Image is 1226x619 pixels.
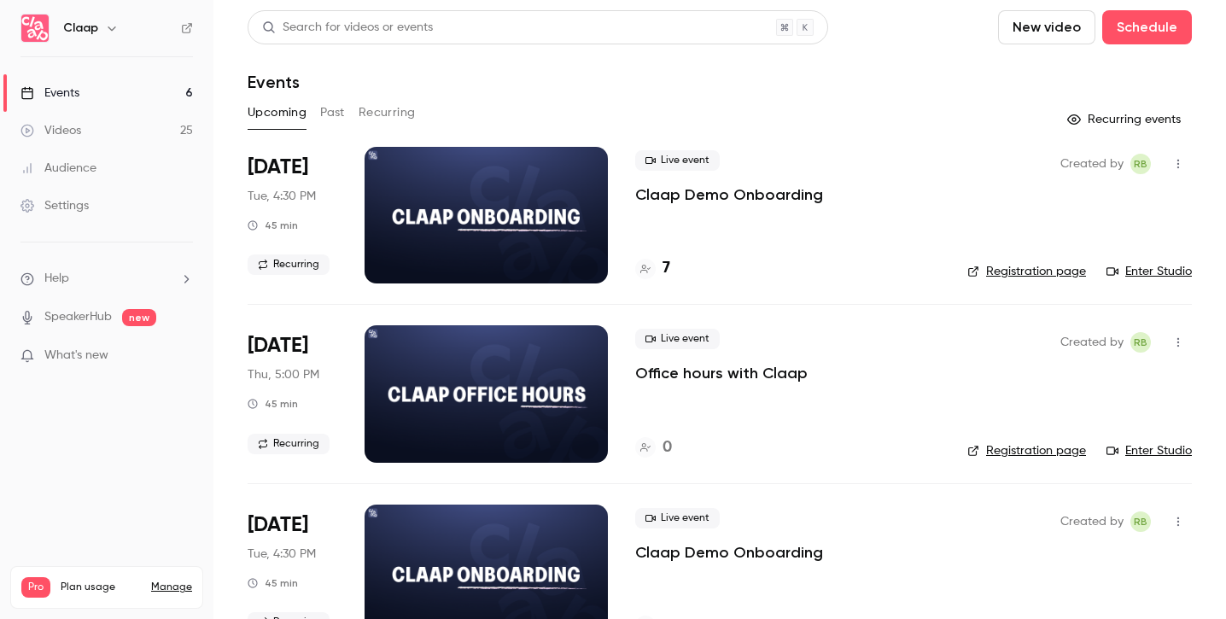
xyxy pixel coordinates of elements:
div: Videos [20,122,81,139]
button: New video [998,10,1095,44]
span: Robin Bonduelle [1130,332,1151,353]
div: 45 min [248,397,298,411]
span: Created by [1060,511,1124,532]
span: Live event [635,508,720,528]
a: Enter Studio [1106,442,1192,459]
img: Claap [21,15,49,42]
span: Tue, 4:30 PM [248,188,316,205]
a: Registration page [967,442,1086,459]
span: RB [1134,511,1147,532]
span: Help [44,270,69,288]
iframe: Noticeable Trigger [172,348,193,364]
a: Claap Demo Onboarding [635,542,823,563]
button: Schedule [1102,10,1192,44]
a: Claap Demo Onboarding [635,184,823,205]
span: [DATE] [248,154,308,181]
div: Search for videos or events [262,19,433,37]
a: Enter Studio [1106,263,1192,280]
span: RB [1134,332,1147,353]
span: [DATE] [248,332,308,359]
h4: 7 [663,257,670,280]
div: Sep 25 Thu, 6:00 PM (Europe/Paris) [248,325,337,462]
button: Recurring events [1060,106,1192,133]
h1: Events [248,72,300,92]
span: Created by [1060,332,1124,353]
a: 0 [635,436,672,459]
button: Recurring [359,99,416,126]
div: 45 min [248,576,298,590]
span: Live event [635,150,720,171]
span: Pro [21,577,50,598]
h6: Claap [63,20,98,37]
span: [DATE] [248,511,308,539]
a: Manage [151,581,192,594]
span: Robin Bonduelle [1130,154,1151,174]
a: Office hours with Claap [635,363,808,383]
span: What's new [44,347,108,365]
span: Created by [1060,154,1124,174]
button: Upcoming [248,99,306,126]
div: Settings [20,197,89,214]
span: Recurring [248,434,330,454]
a: SpeakerHub [44,308,112,326]
div: Sep 23 Tue, 5:30 PM (Europe/Paris) [248,147,337,283]
span: Live event [635,329,720,349]
span: Recurring [248,254,330,275]
a: Registration page [967,263,1086,280]
h4: 0 [663,436,672,459]
span: Plan usage [61,581,141,594]
div: 45 min [248,219,298,232]
span: Thu, 5:00 PM [248,366,319,383]
span: RB [1134,154,1147,174]
span: Tue, 4:30 PM [248,546,316,563]
span: new [122,309,156,326]
button: Past [320,99,345,126]
span: Robin Bonduelle [1130,511,1151,532]
li: help-dropdown-opener [20,270,193,288]
a: 7 [635,257,670,280]
div: Audience [20,160,96,177]
div: Events [20,85,79,102]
